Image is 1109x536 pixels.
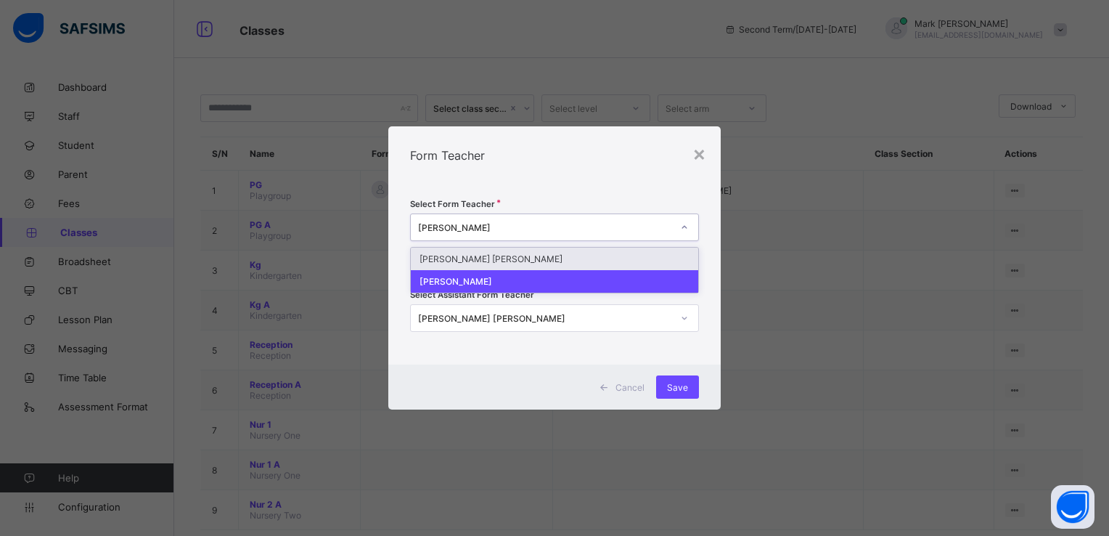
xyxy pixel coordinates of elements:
div: [PERSON_NAME] [418,222,672,233]
span: Save [667,382,688,393]
span: Select Assistant Form Teacher [410,290,534,300]
span: Form Teacher [410,148,485,163]
div: [PERSON_NAME] [411,270,698,293]
span: Cancel [615,382,644,393]
div: × [692,141,706,166]
span: Select Form Teacher [410,199,495,209]
div: [PERSON_NAME] [PERSON_NAME] [411,248,698,270]
div: [PERSON_NAME] [PERSON_NAME] [418,313,672,324]
button: Open asap [1051,485,1094,529]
